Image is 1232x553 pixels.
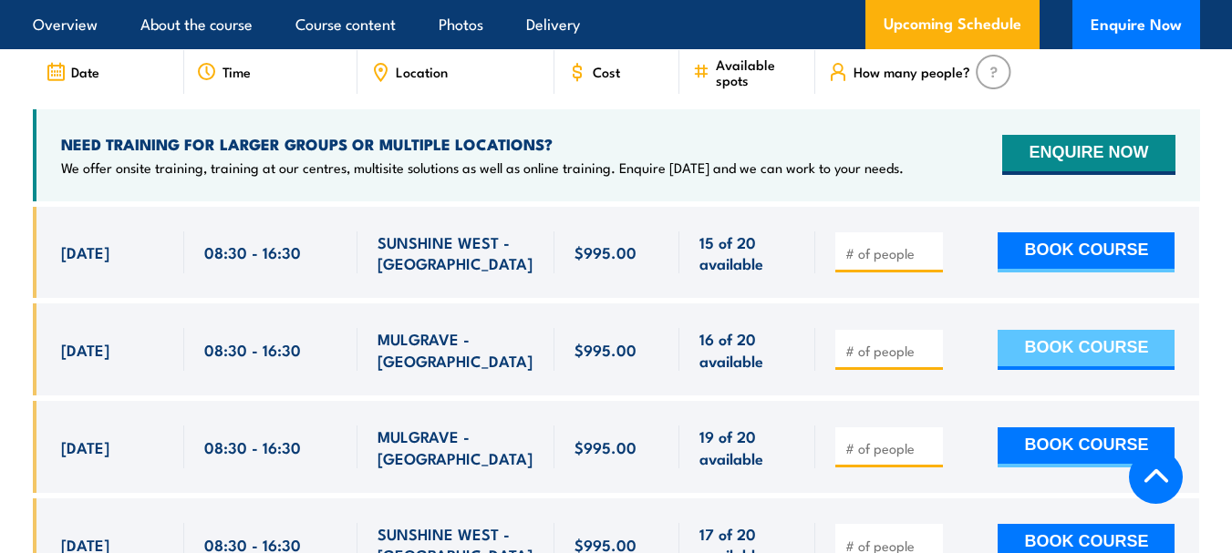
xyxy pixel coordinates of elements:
[61,134,904,154] h4: NEED TRAINING FOR LARGER GROUPS OR MULTIPLE LOCATIONS?
[575,436,637,457] span: $995.00
[204,436,301,457] span: 08:30 - 16:30
[61,159,904,177] p: We offer onsite training, training at our centres, multisite solutions as well as online training...
[845,439,937,457] input: # of people
[61,241,109,262] span: [DATE]
[699,231,795,274] span: 15 of 20 available
[61,436,109,457] span: [DATE]
[223,64,251,79] span: Time
[854,64,970,79] span: How many people?
[396,64,448,79] span: Location
[69,108,163,119] div: Domain Overview
[998,427,1175,467] button: BOOK COURSE
[845,342,937,360] input: # of people
[204,339,301,360] span: 08:30 - 16:30
[575,339,637,360] span: $995.00
[378,328,534,371] span: MULGRAVE - [GEOGRAPHIC_DATA]
[61,339,109,360] span: [DATE]
[998,330,1175,370] button: BOOK COURSE
[47,47,201,62] div: Domain: [DOMAIN_NAME]
[71,64,99,79] span: Date
[699,328,795,371] span: 16 of 20 available
[716,56,802,87] span: Available spots
[699,425,795,468] span: 19 of 20 available
[378,425,534,468] span: MULGRAVE - [GEOGRAPHIC_DATA]
[181,106,196,120] img: tab_keywords_by_traffic_grey.svg
[204,241,301,262] span: 08:30 - 16:30
[845,244,937,262] input: # of people
[51,29,89,44] div: v 4.0.25
[575,241,637,262] span: $995.00
[29,29,44,44] img: logo_orange.svg
[1002,135,1175,175] button: ENQUIRE NOW
[49,106,64,120] img: tab_domain_overview_orange.svg
[593,64,620,79] span: Cost
[998,232,1175,272] button: BOOK COURSE
[202,108,307,119] div: Keywords by Traffic
[29,47,44,62] img: website_grey.svg
[378,231,534,274] span: SUNSHINE WEST - [GEOGRAPHIC_DATA]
